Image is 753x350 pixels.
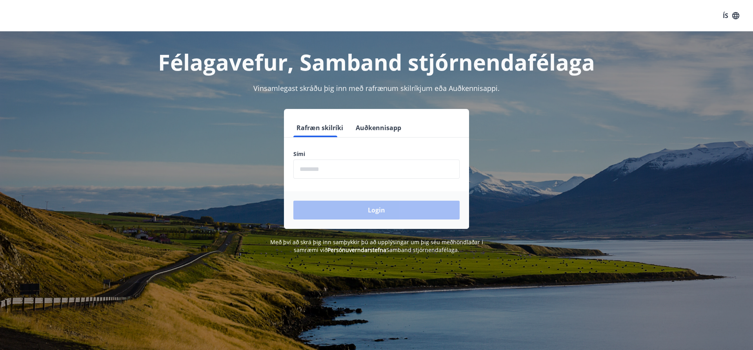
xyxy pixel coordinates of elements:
button: Rafræn skilríki [293,118,346,137]
span: Með því að skrá þig inn samþykkir þú að upplýsingar um þig séu meðhöndlaðar í samræmi við Samband... [270,238,483,254]
label: Sími [293,150,460,158]
h1: Félagavefur, Samband stjórnendafélaga [104,47,649,77]
span: Vinsamlegast skráðu þig inn með rafrænum skilríkjum eða Auðkennisappi. [253,83,500,93]
button: Auðkennisapp [353,118,404,137]
a: Persónuverndarstefna [327,246,386,254]
button: ÍS [718,9,744,23]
